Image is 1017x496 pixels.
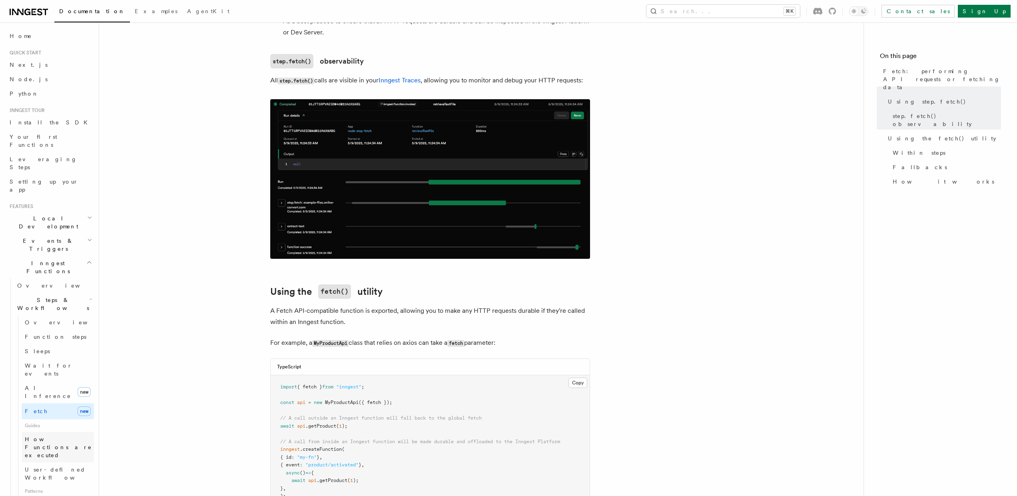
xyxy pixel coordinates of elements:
[308,478,317,483] span: api
[291,478,305,483] span: await
[270,305,590,328] p: A Fetch API-compatible function is exported, allowing you to make any HTTP requests durable if th...
[10,178,78,193] span: Setting up your app
[14,293,94,315] button: Steps & Workflows
[22,381,94,403] a: AI Inferencenew
[6,256,94,278] button: Inngest Functions
[6,107,45,114] span: Inngest tour
[318,284,351,299] code: fetch()
[305,423,336,429] span: .getProduct
[889,146,1001,160] a: Within steps
[286,470,300,476] span: async
[889,174,1001,189] a: How it works
[300,446,342,452] span: .createFunction
[270,99,590,259] img: Inngest Traces showing a step.fetch() call
[314,400,322,405] span: new
[350,478,353,483] span: 1
[10,32,32,40] span: Home
[280,423,294,429] span: await
[10,134,57,148] span: Your first Functions
[187,8,229,14] span: AgentKit
[22,462,94,485] a: User-defined Workflows
[6,72,94,86] a: Node.js
[291,454,294,460] span: :
[25,334,86,340] span: Function steps
[339,423,342,429] span: 1
[893,112,1001,128] span: step.fetch() observability
[784,7,795,15] kbd: ⌘K
[300,462,303,468] span: :
[17,282,100,289] span: Overview
[889,160,1001,174] a: Fallbacks
[6,237,87,253] span: Events & Triggers
[353,478,359,483] span: );
[317,478,347,483] span: .getProduct
[885,131,1001,146] a: Using the fetch() utility
[359,462,361,468] span: }
[25,385,71,399] span: AI Inference
[646,5,800,18] button: Search...⌘K
[6,214,87,230] span: Local Development
[6,152,94,174] a: Leveraging Steps
[297,454,317,460] span: "my-fn"
[6,259,86,275] span: Inngest Functions
[300,470,305,476] span: ()
[347,478,350,483] span: (
[880,64,1001,94] a: Fetch: performing API requests or fetching data
[270,337,590,349] p: For example, a class that relies on axios can take a parameter:
[6,203,33,210] span: Features
[308,400,311,405] span: =
[888,98,966,106] span: Using step.fetch()
[277,364,301,370] h3: TypeScript
[10,62,48,68] span: Next.js
[6,174,94,197] a: Setting up your app
[6,211,94,234] button: Local Development
[280,446,300,452] span: inngest
[893,178,994,186] span: How it works
[885,94,1001,109] a: Using step.fetch()
[280,400,294,405] span: const
[22,344,94,358] a: Sleeps
[297,384,322,390] span: { fetch }
[342,446,345,452] span: (
[25,408,48,414] span: Fetch
[881,5,955,18] a: Contact sales
[317,454,319,460] span: }
[568,378,587,388] button: Copy
[6,115,94,130] a: Install the SDK
[22,330,94,344] a: Function steps
[14,296,89,312] span: Steps & Workflows
[22,358,94,381] a: Wait for events
[319,454,322,460] span: ,
[322,384,333,390] span: from
[305,470,311,476] span: =>
[305,462,359,468] span: "product/activated"
[78,406,91,416] span: new
[312,340,349,347] code: MyProductApi
[22,432,94,462] a: How Functions are executed
[6,130,94,152] a: Your first Functions
[880,51,1001,64] h4: On this page
[6,234,94,256] button: Events & Triggers
[361,462,364,468] span: ,
[10,156,77,170] span: Leveraging Steps
[447,340,464,347] code: fetch
[281,16,590,38] li: As a best practice to ensure that all HTTP requests are durable and can be inspected in the Innge...
[883,67,1001,91] span: Fetch: performing API requests or fetching data
[297,423,305,429] span: api
[22,403,94,419] a: Fetchnew
[10,90,39,97] span: Python
[6,29,94,43] a: Home
[14,278,94,293] a: Overview
[10,119,92,126] span: Install the SDK
[280,384,297,390] span: import
[78,387,91,397] span: new
[130,2,182,22] a: Examples
[270,284,383,299] a: Using thefetch()utility
[379,76,421,84] a: Inngest Traces
[280,415,482,421] span: // A call outside an Inngest function will fall back to the global fetch
[311,470,314,476] span: {
[325,400,359,405] span: MyProductApi
[361,384,364,390] span: ;
[182,2,234,22] a: AgentKit
[6,86,94,101] a: Python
